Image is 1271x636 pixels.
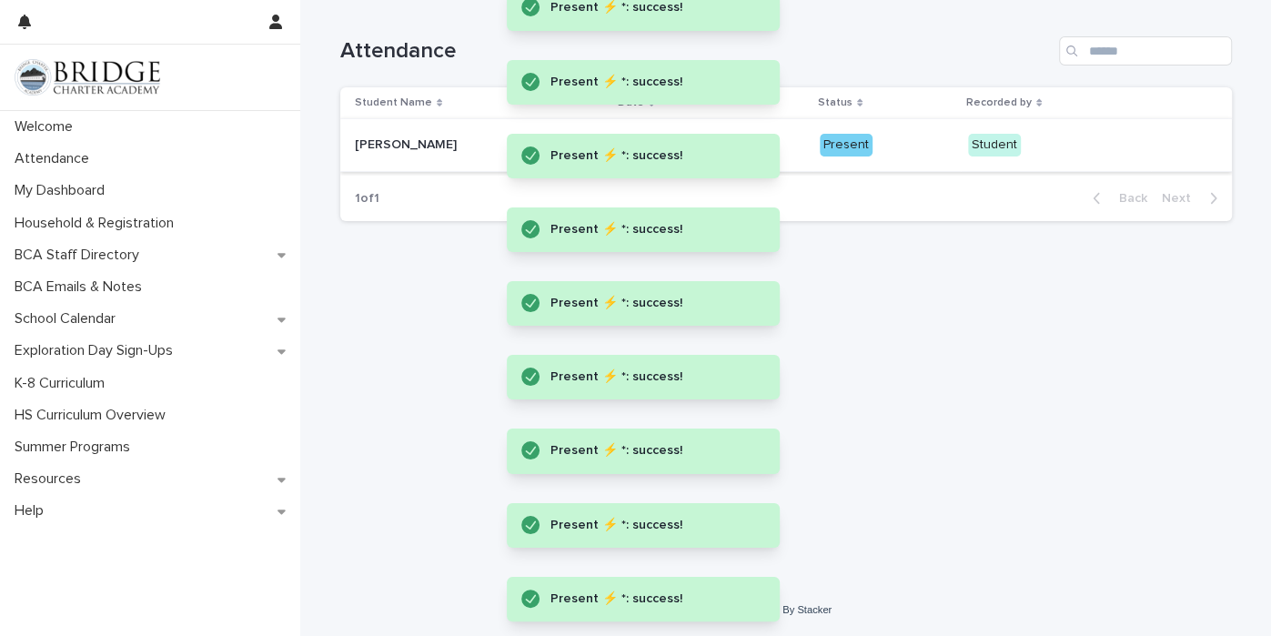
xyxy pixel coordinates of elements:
div: Present ⚡ *: success! [550,71,743,94]
a: Powered By Stacker [740,604,832,615]
p: K-8 Curriculum [7,375,119,392]
h1: Attendance [340,38,1052,65]
p: Exploration Day Sign-Ups [7,342,187,359]
p: Resources [7,470,96,488]
div: Present ⚡ *: success! [550,588,743,611]
div: Present ⚡ *: success! [550,218,743,241]
p: Status [818,93,852,113]
p: 1 of 1 [340,177,394,221]
input: Search [1059,36,1232,66]
div: Present ⚡ *: success! [550,439,743,462]
span: Back [1108,192,1147,205]
p: School Calendar [7,310,130,328]
p: Student Name [355,93,432,113]
p: Help [7,502,58,520]
p: My Dashboard [7,182,119,199]
div: Present ⚡ *: success! [550,145,743,167]
img: V1C1m3IdTEidaUdm9Hs0 [15,59,160,96]
div: Present ⚡ *: success! [550,366,743,389]
p: BCA Staff Directory [7,247,154,264]
tr: [PERSON_NAME][PERSON_NAME] [DATE][DATE] PresentStudent [340,119,1232,172]
p: Welcome [7,118,87,136]
button: Next [1155,190,1232,207]
p: Household & Registration [7,215,188,232]
p: BCA Emails & Notes [7,278,156,296]
p: HS Curriculum Overview [7,407,180,424]
p: Summer Programs [7,439,145,456]
p: Recorded by [966,93,1032,113]
div: Present ⚡ *: success! [550,292,743,315]
div: Student [968,134,1021,156]
span: Next [1162,192,1202,205]
div: Present ⚡ *: success! [550,514,743,537]
p: [PERSON_NAME] [355,134,460,153]
p: Attendance [7,150,104,167]
div: Present [820,134,873,156]
button: Back [1078,190,1155,207]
